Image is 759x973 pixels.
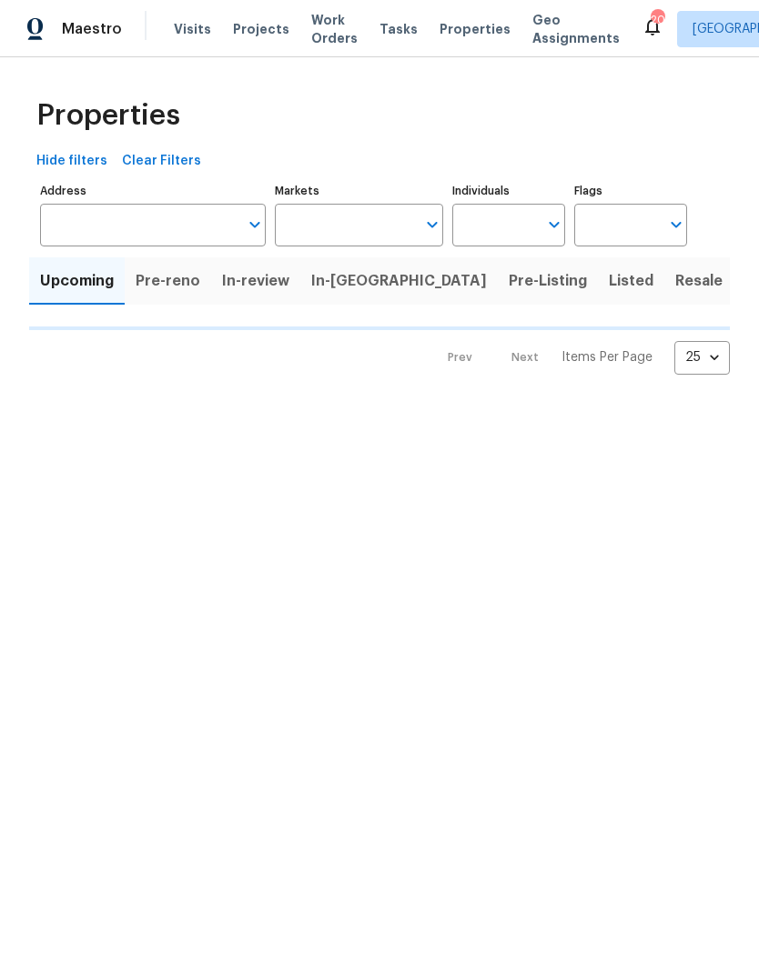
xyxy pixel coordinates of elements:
[311,11,358,47] span: Work Orders
[430,341,730,375] nav: Pagination Navigation
[40,268,114,294] span: Upcoming
[40,186,266,196] label: Address
[275,186,444,196] label: Markets
[29,145,115,178] button: Hide filters
[379,23,418,35] span: Tasks
[452,186,565,196] label: Individuals
[242,212,268,237] button: Open
[509,268,587,294] span: Pre-Listing
[115,145,208,178] button: Clear Filters
[62,20,122,38] span: Maestro
[233,20,289,38] span: Projects
[532,11,620,47] span: Geo Assignments
[541,212,567,237] button: Open
[36,150,107,173] span: Hide filters
[122,150,201,173] span: Clear Filters
[574,186,687,196] label: Flags
[651,11,663,29] div: 20
[174,20,211,38] span: Visits
[420,212,445,237] button: Open
[440,20,511,38] span: Properties
[36,106,180,125] span: Properties
[675,268,723,294] span: Resale
[222,268,289,294] span: In-review
[674,334,730,381] div: 25
[663,212,689,237] button: Open
[562,348,653,366] p: Items Per Page
[609,268,653,294] span: Listed
[136,268,200,294] span: Pre-reno
[311,268,487,294] span: In-[GEOGRAPHIC_DATA]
